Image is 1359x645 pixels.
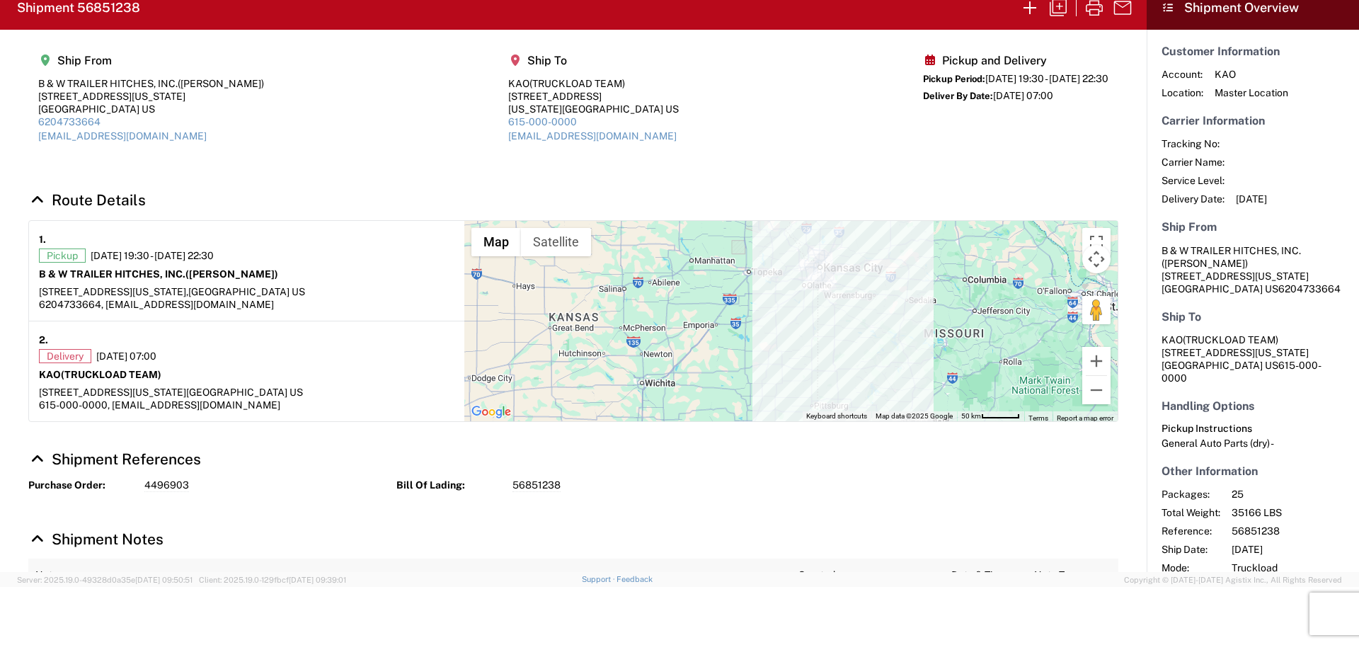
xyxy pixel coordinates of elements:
span: 25 [1232,488,1353,501]
span: KAO [1215,68,1288,81]
strong: B & W TRAILER HITCHES, INC. [39,268,278,280]
span: Map data ©2025 Google [876,412,953,420]
button: Drag Pegman onto the map to open Street View [1082,296,1111,324]
a: 615-000-0000 [508,116,577,127]
a: [EMAIL_ADDRESS][DOMAIN_NAME] [508,130,677,142]
span: Copyright © [DATE]-[DATE] Agistix Inc., All Rights Reserved [1124,573,1342,586]
span: Delivery [39,349,91,363]
span: ([PERSON_NAME]) [185,268,278,280]
h5: Other Information [1162,464,1344,478]
span: [DATE] 09:39:01 [289,576,346,584]
span: Deliver By Date: [923,91,993,101]
div: 615-000-0000, [EMAIL_ADDRESS][DOMAIN_NAME] [39,399,454,411]
span: Client: 2025.19.0-129fbcf [199,576,346,584]
button: Map camera controls [1082,245,1111,273]
span: KAO [STREET_ADDRESS] [1162,334,1278,358]
button: Zoom out [1082,376,1111,404]
address: [US_STATE][GEOGRAPHIC_DATA] US [1162,333,1344,384]
strong: 2. [39,331,48,349]
a: Feedback [617,575,653,583]
span: Total Weight: [1162,506,1220,519]
a: Terms [1028,414,1048,422]
a: Report a map error [1057,414,1113,422]
th: Note Type [1027,559,1118,593]
span: Delivery Date: [1162,193,1225,205]
span: Pickup Period: [923,74,985,84]
a: Hide Details [28,450,201,468]
div: General Auto Parts (dry) - [1162,437,1344,450]
span: 35166 LBS [1232,506,1353,519]
th: Created [791,559,944,593]
span: Pickup [39,249,86,263]
span: Account: [1162,68,1203,81]
div: [US_STATE][GEOGRAPHIC_DATA] US [508,103,679,115]
span: 50 km [961,412,981,420]
span: 56851238 [1232,525,1353,537]
span: 615-000-0000 [1162,360,1321,384]
span: 6204733664 [1278,283,1341,295]
span: Packages: [1162,488,1220,501]
div: [STREET_ADDRESS] [508,90,679,103]
span: Service Level: [1162,174,1225,187]
span: [DATE] 19:30 - [DATE] 22:30 [985,73,1108,84]
span: [DATE] 07:00 [993,90,1053,101]
span: Ship Date: [1162,543,1220,556]
th: Date & Time [944,559,1027,593]
div: KAO [508,77,679,90]
strong: KAO [39,369,161,380]
h5: Pickup and Delivery [923,54,1108,67]
div: [GEOGRAPHIC_DATA] US [38,103,264,115]
span: Server: 2025.19.0-49328d0a35e [17,576,193,584]
span: [STREET_ADDRESS] [39,387,132,398]
button: Map Scale: 50 km per 51 pixels [957,411,1024,421]
span: Reference: [1162,525,1220,537]
span: 4496903 [144,479,189,492]
h5: Handling Options [1162,399,1344,413]
span: Carrier Name: [1162,156,1225,169]
span: ([PERSON_NAME]) [1162,258,1248,269]
span: [STREET_ADDRESS][US_STATE] [1162,270,1309,282]
a: Support [582,575,617,583]
a: 6204733664 [38,116,101,127]
a: Hide Details [28,530,164,548]
span: [DATE] 09:50:51 [135,576,193,584]
div: [STREET_ADDRESS][US_STATE] [38,90,264,103]
span: (TRUCKLOAD TEAM) [1183,334,1278,346]
h5: Carrier Information [1162,114,1344,127]
a: Open this area in Google Maps (opens a new window) [468,403,515,421]
div: 6204733664, [EMAIL_ADDRESS][DOMAIN_NAME] [39,298,454,311]
strong: 1. [39,231,46,249]
button: Show satellite imagery [521,228,591,256]
span: ([PERSON_NAME]) [178,78,264,89]
strong: Purchase Order: [28,479,134,492]
span: Mode: [1162,561,1220,574]
span: [DATE] 19:30 - [DATE] 22:30 [91,249,214,262]
img: Google [468,403,515,421]
span: Truckload [1232,561,1353,574]
span: [DATE] 07:00 [96,350,156,363]
span: [STREET_ADDRESS][US_STATE], [39,286,188,297]
h5: Ship From [1162,220,1344,234]
span: [GEOGRAPHIC_DATA] US [188,286,305,297]
button: Zoom in [1082,347,1111,375]
a: Hide Details [28,191,146,209]
button: Toggle fullscreen view [1082,228,1111,256]
span: Master Location [1215,86,1288,99]
h5: Customer Information [1162,45,1344,58]
h5: Ship From [38,54,264,67]
address: [GEOGRAPHIC_DATA] US [1162,244,1344,295]
h5: Ship To [1162,310,1344,324]
strong: Bill Of Lading: [396,479,503,492]
h6: Pickup Instructions [1162,423,1344,435]
span: (TRUCKLOAD TEAM) [529,78,625,89]
span: [US_STATE][GEOGRAPHIC_DATA] US [132,387,303,398]
span: Location: [1162,86,1203,99]
span: (TRUCKLOAD TEAM) [61,369,161,380]
span: 56851238 [512,479,561,492]
span: [DATE] [1236,193,1267,205]
a: [EMAIL_ADDRESS][DOMAIN_NAME] [38,130,207,142]
div: B & W TRAILER HITCHES, INC. [38,77,264,90]
h5: Ship To [508,54,679,67]
span: B & W TRAILER HITCHES, INC. [1162,245,1301,256]
button: Show street map [471,228,521,256]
